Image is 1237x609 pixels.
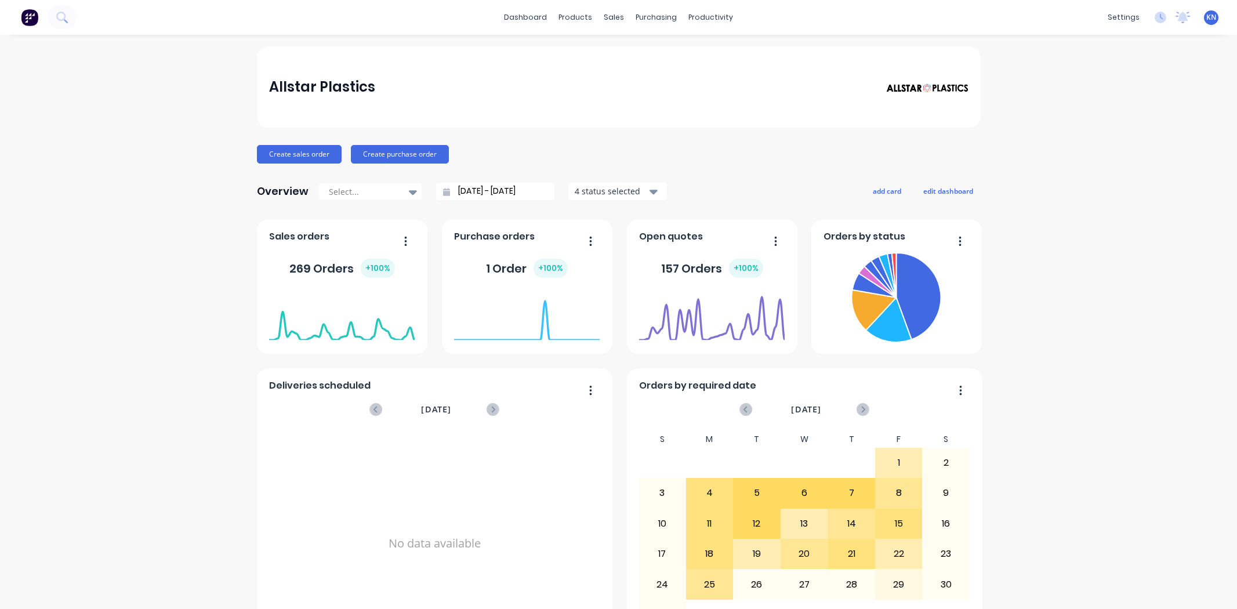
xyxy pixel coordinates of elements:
div: 12 [734,509,780,538]
div: 19 [734,539,780,568]
div: 10 [639,509,685,538]
img: Factory [21,9,38,26]
div: T [828,431,875,448]
div: 13 [781,509,828,538]
img: Allstar Plastics [887,84,968,93]
div: 7 [828,478,875,507]
div: 25 [687,570,733,599]
div: 269 Orders [289,259,395,278]
div: 157 Orders [661,259,763,278]
button: 4 status selected [568,183,667,200]
div: 16 [923,509,969,538]
div: Overview [257,180,309,203]
div: 23 [923,539,969,568]
div: 18 [687,539,733,568]
span: Open quotes [639,230,703,244]
div: sales [598,9,630,26]
div: 6 [781,478,828,507]
div: + 100 % [534,259,568,278]
span: Sales orders [269,230,329,244]
div: 17 [639,539,685,568]
div: purchasing [630,9,683,26]
div: 8 [876,478,922,507]
button: Create sales order [257,145,342,164]
div: + 100 % [729,259,763,278]
div: + 100 % [361,259,395,278]
span: KN [1206,12,1216,23]
div: 4 [687,478,733,507]
div: 4 status selected [575,185,648,197]
a: dashboard [498,9,553,26]
div: productivity [683,9,739,26]
button: Create purchase order [351,145,449,164]
div: T [733,431,781,448]
span: [DATE] [791,403,821,416]
div: 3 [639,478,685,507]
div: 24 [639,570,685,599]
div: 9 [923,478,969,507]
span: Deliveries scheduled [269,379,371,393]
div: 30 [923,570,969,599]
div: 1 Order [486,259,568,278]
div: 29 [876,570,922,599]
div: 20 [781,539,828,568]
div: 28 [828,570,875,599]
div: 27 [781,570,828,599]
div: W [781,431,828,448]
div: S [922,431,970,448]
span: [DATE] [421,403,451,416]
div: Allstar Plastics [269,75,375,99]
div: S [639,431,686,448]
button: add card [865,183,909,198]
div: 5 [734,478,780,507]
button: edit dashboard [916,183,981,198]
span: Orders by required date [639,379,756,393]
div: settings [1102,9,1145,26]
div: 15 [876,509,922,538]
div: 22 [876,539,922,568]
div: 11 [687,509,733,538]
span: Orders by status [824,230,905,244]
div: 1 [876,448,922,477]
div: F [875,431,923,448]
div: M [686,431,734,448]
div: 14 [828,509,875,538]
span: Purchase orders [454,230,535,244]
div: products [553,9,598,26]
div: 21 [828,539,875,568]
div: 2 [923,448,969,477]
div: 26 [734,570,780,599]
